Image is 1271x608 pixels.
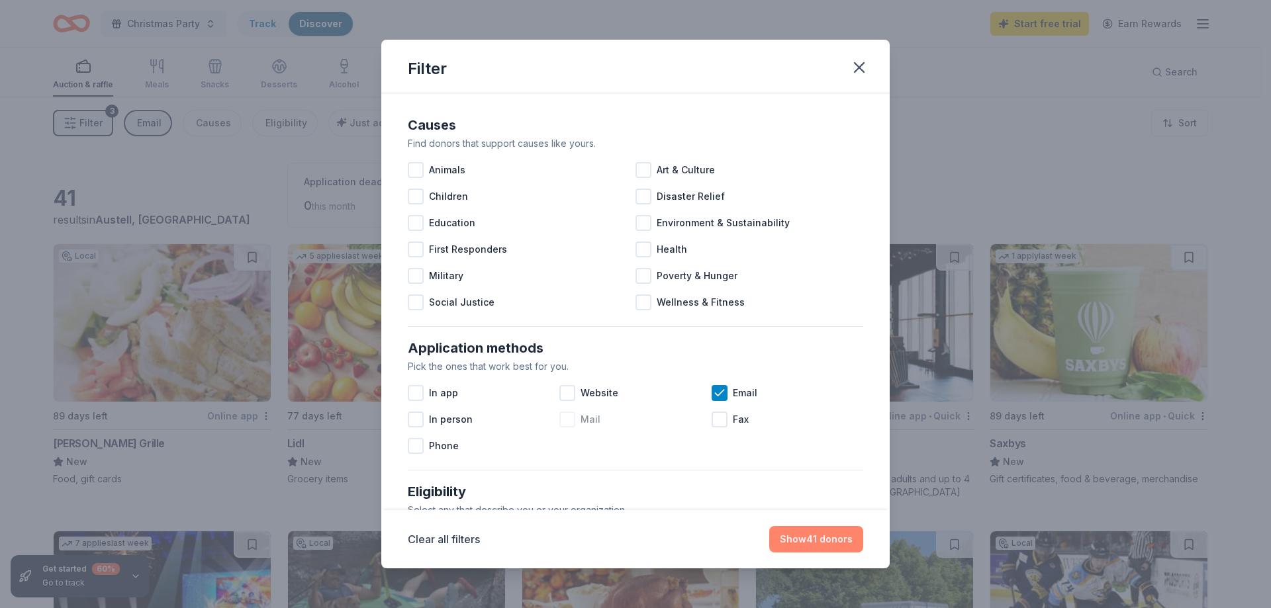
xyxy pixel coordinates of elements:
[657,294,745,310] span: Wellness & Fitness
[408,136,863,152] div: Find donors that support causes like yours.
[408,481,863,502] div: Eligibility
[429,215,475,231] span: Education
[769,526,863,552] button: Show41 donors
[733,385,757,401] span: Email
[408,359,863,374] div: Pick the ones that work best for you.
[408,531,480,547] button: Clear all filters
[408,114,863,136] div: Causes
[408,337,863,359] div: Application methods
[657,241,687,257] span: Health
[408,58,447,79] div: Filter
[581,412,600,427] span: Mail
[657,268,737,284] span: Poverty & Hunger
[429,162,465,178] span: Animals
[733,412,749,427] span: Fax
[429,189,468,204] span: Children
[408,502,863,518] div: Select any that describe you or your organization.
[581,385,618,401] span: Website
[657,189,725,204] span: Disaster Relief
[429,294,494,310] span: Social Justice
[657,162,715,178] span: Art & Culture
[429,412,473,427] span: In person
[429,438,459,454] span: Phone
[429,241,507,257] span: First Responders
[657,215,790,231] span: Environment & Sustainability
[429,268,463,284] span: Military
[429,385,458,401] span: In app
